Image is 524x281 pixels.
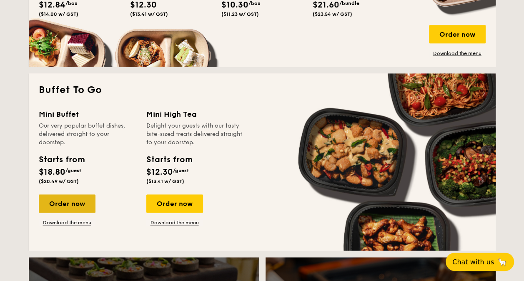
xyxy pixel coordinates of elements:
span: $12.30 [146,167,173,177]
div: Order now [429,25,486,43]
div: Delight your guests with our tasty bite-sized treats delivered straight to your doorstep. [146,122,244,147]
div: Mini High Tea [146,108,244,120]
span: ($14.00 w/ GST) [39,11,78,17]
a: Download the menu [39,219,95,226]
div: Our very popular buffet dishes, delivered straight to your doorstep. [39,122,136,147]
span: ($20.49 w/ GST) [39,178,79,184]
a: Download the menu [429,50,486,57]
div: Mini Buffet [39,108,136,120]
span: /box [248,0,261,6]
span: $18.80 [39,167,65,177]
span: ($23.54 w/ GST) [313,11,352,17]
h2: Buffet To Go [39,83,486,97]
span: ($13.41 w/ GST) [130,11,168,17]
span: ($11.23 w/ GST) [221,11,259,17]
span: /box [65,0,78,6]
button: Chat with us🦙 [446,253,514,271]
span: Chat with us [452,258,494,266]
a: Download the menu [146,219,203,226]
div: Order now [146,194,203,213]
div: Starts from [39,153,84,166]
span: /bundle [339,0,359,6]
span: ($13.41 w/ GST) [146,178,184,184]
div: Starts from [146,153,192,166]
span: /guest [173,168,189,173]
span: 🦙 [497,257,507,267]
span: /guest [65,168,81,173]
div: Order now [39,194,95,213]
